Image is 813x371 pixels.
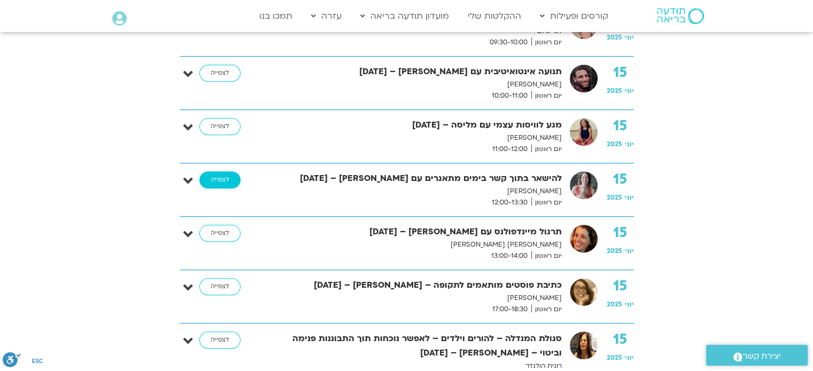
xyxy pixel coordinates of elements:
strong: 15 [607,118,634,134]
a: לצפייה [199,225,241,242]
span: יוני [625,86,634,95]
a: תמכו בנו [254,6,298,26]
span: יום ראשון [531,304,562,315]
span: יוני [625,353,634,362]
span: 2025 [607,33,622,42]
span: יום ראשון [531,250,562,262]
strong: 15 [607,225,634,241]
span: 2025 [607,247,622,255]
span: יום ראשון [531,144,562,155]
p: [PERSON_NAME] [281,186,562,197]
span: 13:00-14:00 [487,250,531,262]
span: 2025 [607,193,622,202]
span: יוני [625,140,634,148]
span: 2025 [607,140,622,148]
span: 2025 [607,86,622,95]
span: יום ראשון [531,37,562,48]
span: יוני [625,193,634,202]
a: לצפייה [199,171,241,188]
span: 09:30-10:00 [486,37,531,48]
span: יום ראשון [531,197,562,208]
span: יום ראשון [531,90,562,101]
a: קורסים ופעילות [535,6,614,26]
span: 11:00-12:00 [489,144,531,155]
a: עזרה [306,6,347,26]
span: יוני [625,247,634,255]
a: לצפייה [199,65,241,82]
span: 17:00-18:30 [489,304,531,315]
strong: 15 [607,331,634,348]
span: 10:00-11:00 [488,90,531,101]
strong: כתיבת פוסטים מותאמים לתקופה – [PERSON_NAME] – [DATE] [281,278,562,293]
a: מועדון תודעה בריאה [355,6,454,26]
a: יצירת קשר [706,345,808,366]
a: לצפייה [199,331,241,349]
a: לצפייה [199,118,241,135]
strong: 15 [607,171,634,187]
p: [PERSON_NAME] [281,293,562,304]
span: יוני [625,300,634,309]
img: תודעה בריאה [657,8,704,24]
strong: 15 [607,278,634,294]
span: 2025 [607,300,622,309]
p: [PERSON_NAME] [281,79,562,90]
span: 2025 [607,353,622,362]
strong: מגע לוויסות עצמי עם מליסה – [DATE] [281,118,562,132]
p: [PERSON_NAME] [PERSON_NAME] [281,239,562,250]
a: ההקלטות שלי [462,6,526,26]
strong: סגולת המנדלה – להורים וילדים – לאפשר נוכחות תוך התבוננות פנימה וביטוי – [PERSON_NAME] – [DATE] [281,331,562,360]
strong: תנועה אינטואיטיבית עם [PERSON_NAME] – [DATE] [281,65,562,79]
span: יצירת קשר [742,349,781,364]
strong: להישאר בתוך קשר בימים מתאגרים עם [PERSON_NAME] – [DATE] [281,171,562,186]
p: [PERSON_NAME] [281,132,562,144]
span: יוני [625,33,634,42]
strong: תרגול מיינדפולנס עם [PERSON_NAME] – [DATE] [281,225,562,239]
strong: 15 [607,65,634,81]
span: 12:00-13:30 [488,197,531,208]
a: לצפייה [199,278,241,295]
